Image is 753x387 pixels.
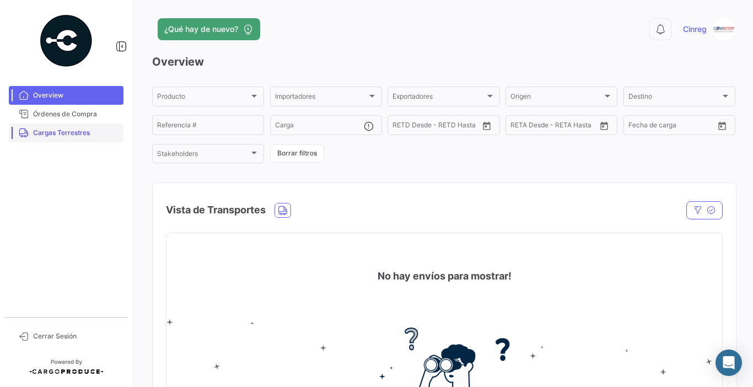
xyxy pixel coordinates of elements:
input: Hasta [656,123,697,131]
input: Desde [628,123,648,131]
span: Origen [510,94,603,102]
a: Overview [9,86,123,105]
span: Órdenes de Compra [33,109,119,119]
h4: Vista de Transportes [166,202,266,218]
span: ¿Qué hay de nuevo? [164,24,238,35]
img: download.jpg [712,18,735,41]
button: Borrar filtros [270,144,324,163]
h4: No hay envíos para mostrar! [378,268,512,284]
div: Abrir Intercom Messenger [716,350,742,376]
span: Destino [628,94,720,102]
button: Open calendar [596,117,612,134]
span: Importadores [275,94,367,102]
a: Cargas Terrestres [9,123,123,142]
span: Cerrar Sesión [33,331,119,341]
span: Cinreg [683,24,707,35]
span: Stakeholders [157,152,249,159]
a: Órdenes de Compra [9,105,123,123]
span: Producto [157,94,249,102]
input: Desde [510,123,530,131]
button: Open calendar [478,117,495,134]
span: Cargas Terrestres [33,128,119,138]
input: Hasta [538,123,579,131]
span: Overview [33,90,119,100]
input: Hasta [420,123,461,131]
h3: Overview [152,54,735,69]
img: powered-by.png [39,13,94,68]
button: Land [275,203,291,217]
button: ¿Qué hay de nuevo? [158,18,260,40]
button: Open calendar [714,117,730,134]
span: Exportadores [392,94,485,102]
input: Desde [392,123,412,131]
